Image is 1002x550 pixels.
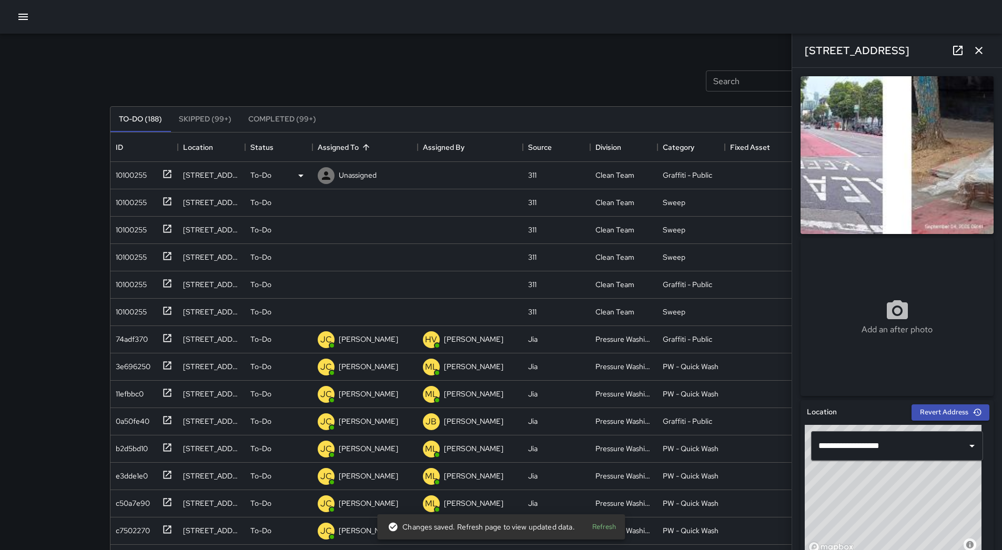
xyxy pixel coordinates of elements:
[663,471,718,481] div: PW - Quick Wash
[425,470,438,483] p: ML
[663,170,712,180] div: Graffiti - Public
[339,443,398,454] p: [PERSON_NAME]
[425,333,437,346] p: HV
[339,416,398,426] p: [PERSON_NAME]
[595,389,652,399] div: Pressure Washing
[170,107,240,132] button: Skipped (99+)
[528,416,538,426] div: Jia
[320,388,332,401] p: JC
[444,389,503,399] p: [PERSON_NAME]
[444,361,503,372] p: [PERSON_NAME]
[320,497,332,510] p: JC
[112,302,147,317] div: 10100255
[595,252,634,262] div: Clean Team
[595,334,652,344] div: Pressure Washing
[663,361,718,372] div: PW - Quick Wash
[320,361,332,373] p: JC
[339,170,377,180] p: Unassigned
[528,197,537,208] div: 311
[663,252,685,262] div: Sweep
[595,225,634,235] div: Clean Team
[250,525,271,536] p: To-Do
[112,248,147,262] div: 10100255
[725,133,792,162] div: Fixed Asset
[663,498,718,508] div: PW - Quick Wash
[240,107,325,132] button: Completed (99+)
[339,525,398,536] p: [PERSON_NAME]
[595,307,634,317] div: Clean Team
[730,133,770,162] div: Fixed Asset
[183,197,240,208] div: 1115 Market Street
[320,415,332,428] p: JC
[590,133,657,162] div: Division
[250,498,271,508] p: To-Do
[528,498,538,508] div: Jia
[110,133,178,162] div: ID
[112,330,148,344] div: 74adf370
[110,107,170,132] button: To-Do (188)
[183,252,240,262] div: 755 Minna Street
[112,521,150,536] div: c7502270
[528,133,552,162] div: Source
[183,307,240,317] div: 1231 Market Street
[587,519,621,535] button: Refresh
[444,416,503,426] p: [PERSON_NAME]
[528,170,537,180] div: 311
[112,439,148,454] div: b2d5bd10
[183,133,213,162] div: Location
[245,133,312,162] div: Status
[595,443,652,454] div: Pressure Washing
[418,133,523,162] div: Assigned By
[663,307,685,317] div: Sweep
[250,334,271,344] p: To-Do
[183,416,240,426] div: 422 Tehama Street
[444,471,503,481] p: [PERSON_NAME]
[183,279,240,290] div: 1101 Market Street
[250,197,271,208] p: To-Do
[423,133,464,162] div: Assigned By
[183,389,240,399] div: 79 9th Street
[318,133,359,162] div: Assigned To
[595,361,652,372] div: Pressure Washing
[250,471,271,481] p: To-Do
[663,389,718,399] div: PW - Quick Wash
[183,170,240,180] div: 1005 Market Street
[183,471,240,481] div: 934 Market Street
[523,133,590,162] div: Source
[663,133,694,162] div: Category
[112,412,149,426] div: 0a50fe40
[528,443,538,454] div: Jia
[320,470,332,483] p: JC
[425,443,438,455] p: ML
[112,275,147,290] div: 10100255
[112,166,147,180] div: 10100255
[528,471,538,481] div: Jia
[444,498,503,508] p: [PERSON_NAME]
[528,389,538,399] div: Jia
[388,517,574,536] div: Changes saved. Refresh page to view updated data.
[595,133,621,162] div: Division
[183,225,240,235] div: 130 8th Street
[425,361,438,373] p: ML
[528,225,537,235] div: 311
[112,494,150,508] div: c50a7e90
[339,498,398,508] p: [PERSON_NAME]
[250,252,271,262] p: To-Do
[425,497,438,510] p: ML
[320,443,332,455] p: JC
[663,279,712,290] div: Graffiti - Public
[595,471,652,481] div: Pressure Washing
[528,279,537,290] div: 311
[444,443,503,454] p: [PERSON_NAME]
[425,388,438,401] p: ML
[116,133,123,162] div: ID
[178,133,245,162] div: Location
[339,361,398,372] p: [PERSON_NAME]
[312,133,418,162] div: Assigned To
[339,389,398,399] p: [PERSON_NAME]
[663,525,718,536] div: PW - Quick Wash
[250,225,271,235] p: To-Do
[595,416,652,426] div: Pressure Washing
[250,133,274,162] div: Status
[528,252,537,262] div: 311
